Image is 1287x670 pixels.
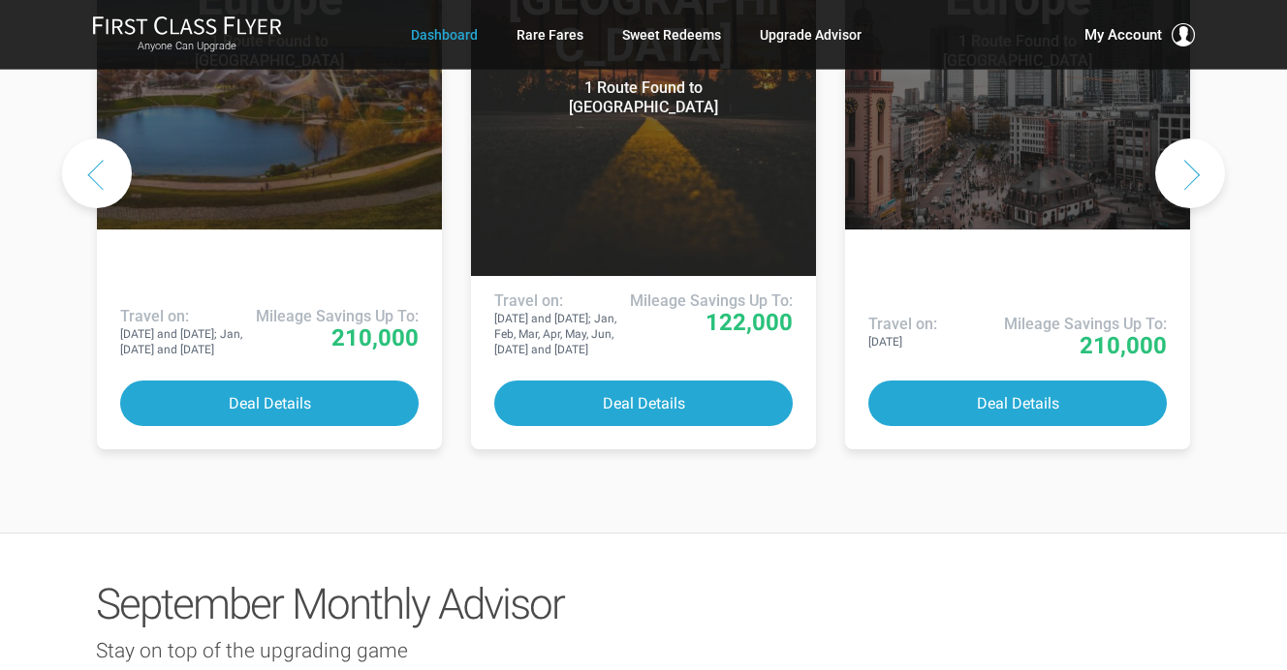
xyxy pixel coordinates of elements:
span: My Account [1084,23,1162,46]
a: Sweet Redeems [622,17,721,52]
a: Upgrade Advisor [760,17,862,52]
a: First Class FlyerAnyone Can Upgrade [92,15,282,54]
button: Deal Details [120,381,419,426]
button: Next slide [1155,138,1225,208]
button: Deal Details [494,381,793,426]
button: Deal Details [868,381,1167,426]
span: Stay on top of the upgrading game [96,639,408,662]
a: Dashboard [411,17,478,52]
div: 1 Route Found to [GEOGRAPHIC_DATA] [522,78,765,117]
small: Anyone Can Upgrade [92,40,282,53]
img: First Class Flyer [92,15,282,36]
button: Previous slide [62,138,132,208]
a: Rare Fares [517,17,583,52]
button: My Account [1084,23,1195,46]
span: September Monthly Advisor [96,579,564,629]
